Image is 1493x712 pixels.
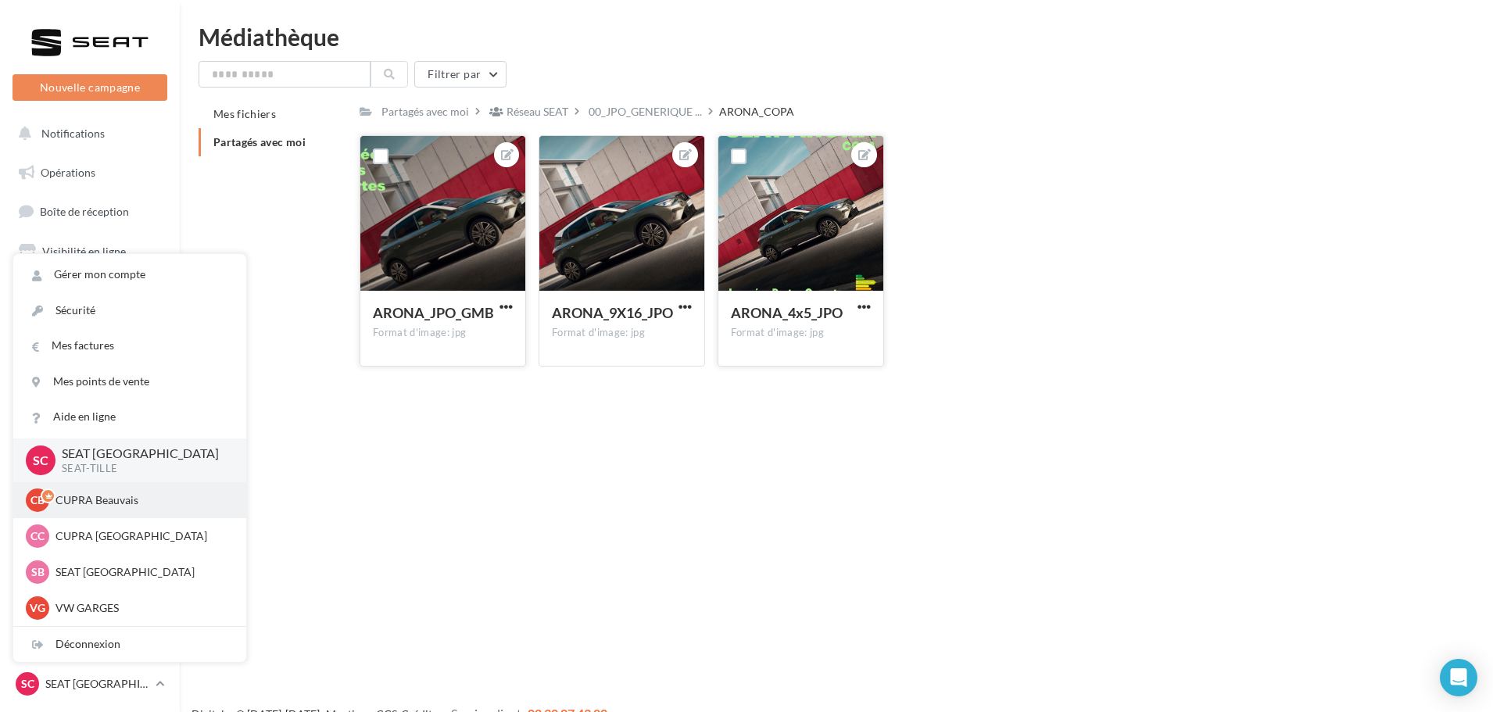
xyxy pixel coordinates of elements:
[9,274,170,307] a: Campagnes
[507,104,568,120] div: Réseau SEAT
[381,104,469,120] div: Partagés avec moi
[1440,659,1477,696] div: Open Intercom Messenger
[42,245,126,258] span: Visibilité en ligne
[731,304,843,321] span: ARONA_4x5_JPO
[9,195,170,228] a: Boîte de réception
[373,326,513,340] div: Format d'image: jpg
[719,104,794,120] div: ARONA_COPA
[9,235,170,268] a: Visibilité en ligne
[55,528,227,544] p: CUPRA [GEOGRAPHIC_DATA]
[589,104,702,120] span: 00_JPO_GENERIQUE ...
[13,328,246,363] a: Mes factures
[31,564,45,580] span: SB
[55,492,227,508] p: CUPRA Beauvais
[213,107,276,120] span: Mes fichiers
[40,205,129,218] span: Boîte de réception
[13,257,246,292] a: Gérer mon compte
[9,156,170,189] a: Opérations
[13,293,246,328] a: Sécurité
[30,528,45,544] span: CC
[552,304,673,321] span: ARONA_9X16_JPO
[33,451,48,469] span: SC
[45,676,149,692] p: SEAT [GEOGRAPHIC_DATA]
[13,364,246,399] a: Mes points de vente
[9,313,170,345] a: Contacts
[30,492,45,508] span: CB
[41,166,95,179] span: Opérations
[199,25,1474,48] div: Médiathèque
[62,462,221,476] p: SEAT-TILLE
[731,326,871,340] div: Format d'image: jpg
[62,445,221,463] p: SEAT [GEOGRAPHIC_DATA]
[9,391,170,424] a: Calendrier
[373,304,494,321] span: ARONA_JPO_GMB
[13,627,246,662] div: Déconnexion
[13,399,246,435] a: Aide en ligne
[13,74,167,101] button: Nouvelle campagne
[55,600,227,616] p: VW GARGES
[213,135,306,148] span: Partagés avec moi
[13,669,167,699] a: SC SEAT [GEOGRAPHIC_DATA]
[9,117,164,150] button: Notifications
[552,326,692,340] div: Format d'image: jpg
[41,127,105,140] span: Notifications
[21,676,34,692] span: SC
[414,61,507,88] button: Filtrer par
[9,352,170,385] a: Médiathèque
[30,600,45,616] span: VG
[55,564,227,580] p: SEAT [GEOGRAPHIC_DATA]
